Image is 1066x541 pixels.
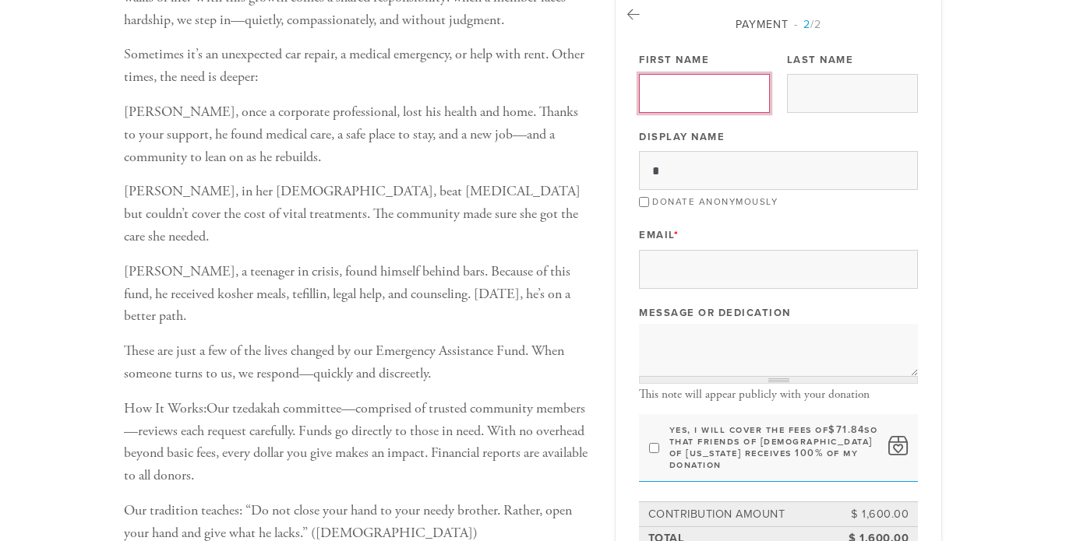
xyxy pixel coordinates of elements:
[841,504,911,525] td: $ 1,600.00
[669,424,879,471] label: Yes, I will cover the fees of so that Friends of [DEMOGRAPHIC_DATA] of [US_STATE] receives 100% o...
[639,130,725,144] label: Display Name
[674,229,679,241] span: This field is required.
[124,181,591,248] p: [PERSON_NAME], in her [DEMOGRAPHIC_DATA], beat [MEDICAL_DATA] but couldn’t cover the cost of vita...
[639,388,918,402] div: This note will appear publicly with your donation
[639,306,791,320] label: Message or dedication
[639,16,918,33] div: Payment
[836,423,865,436] span: 71.84
[124,101,591,168] p: [PERSON_NAME], once a corporate professional, lost his health and home. Thanks to your support, h...
[124,261,591,328] p: [PERSON_NAME], a teenager in crisis, found himself behind bars. Because of this fund, he received...
[639,53,709,67] label: First Name
[124,44,591,89] p: Sometimes it’s an unexpected car repair, a medical emergency, or help with rent. Other times, the...
[787,53,854,67] label: Last Name
[639,228,679,242] label: Email
[794,18,821,31] span: /2
[803,18,810,31] span: 2
[646,504,842,525] td: Contribution Amount
[652,196,778,207] label: Donate Anonymously
[124,398,591,487] p: How It Works:Our tzedakah committee—comprised of trusted community members—reviews each request c...
[124,340,591,385] p: These are just a few of the lives changed by our Emergency Assistance Fund. When someone turns to...
[828,423,836,436] span: $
